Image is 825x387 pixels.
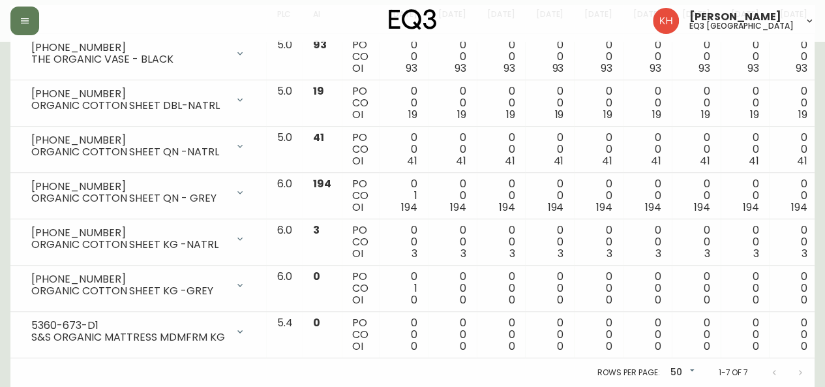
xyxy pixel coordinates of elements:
span: 0 [411,339,417,354]
span: 3 [753,246,758,261]
span: 41 [456,153,466,168]
div: 0 0 [682,85,710,121]
div: 0 0 [682,271,710,306]
span: 194 [791,200,807,215]
div: 0 0 [779,271,807,306]
div: 0 0 [389,132,417,167]
span: 3 [655,246,661,261]
div: 0 0 [779,224,807,260]
div: [PHONE_NUMBER]ORGANIC COTTON SHEET KG -GREY [21,271,256,300]
div: 0 1 [389,178,417,213]
span: 0 [411,292,417,307]
span: 3 [704,246,710,261]
div: 0 0 [633,271,661,306]
span: 41 [797,153,807,168]
span: 41 [505,153,515,168]
div: 0 0 [389,317,417,352]
span: 0 [557,292,563,307]
span: 41 [313,130,324,145]
div: 0 0 [438,317,466,352]
span: 194 [547,200,563,215]
span: 0 [655,292,661,307]
div: 0 0 [633,132,661,167]
span: 93 [650,61,661,76]
span: OI [352,153,363,168]
div: 0 0 [584,224,612,260]
td: 6.0 [266,219,303,266]
span: 93 [313,37,327,52]
span: 93 [552,61,563,76]
span: 0 [801,339,807,354]
div: 0 0 [535,39,563,74]
p: 1-7 of 7 [718,367,748,379]
div: 0 0 [535,271,563,306]
div: 0 0 [779,132,807,167]
span: 0 [460,292,466,307]
span: 19 [554,107,563,122]
div: 0 0 [438,39,466,74]
span: 194 [450,200,466,215]
div: 0 0 [584,178,612,213]
div: 0 0 [682,39,710,74]
div: 0 0 [731,271,759,306]
div: PO CO [352,39,368,74]
div: 0 0 [731,224,759,260]
div: 0 0 [731,132,759,167]
span: 93 [698,61,710,76]
span: 0 [704,292,710,307]
div: THE ORGANIC VASE - BLACK [31,54,227,65]
span: 41 [553,153,563,168]
div: [PHONE_NUMBER]ORGANIC COTTON SHEET QN -NATRL [21,132,256,161]
div: 0 0 [389,224,417,260]
span: [PERSON_NAME] [689,12,781,22]
div: PO CO [352,132,368,167]
span: 0 [801,292,807,307]
div: PO CO [352,317,368,352]
div: 0 0 [487,132,515,167]
div: ORGANIC COTTON SHEET DBL-NATRL [31,100,227,112]
div: [PHONE_NUMBER] [31,88,227,100]
div: 0 0 [779,178,807,213]
span: 3 [607,246,612,261]
span: 93 [503,61,515,76]
div: 0 0 [779,39,807,74]
span: 0 [509,292,515,307]
span: 3 [412,246,417,261]
span: 0 [557,339,563,354]
div: ORGANIC COTTON SHEET KG -GREY [31,285,227,297]
span: 3 [509,246,515,261]
div: 0 0 [535,132,563,167]
div: 0 0 [584,39,612,74]
div: ORGANIC COTTON SHEET QN -NATRL [31,146,227,158]
h5: eq3 [GEOGRAPHIC_DATA] [689,22,794,30]
img: logo [389,9,437,30]
div: 0 0 [731,317,759,352]
span: OI [352,339,363,354]
div: 0 0 [584,317,612,352]
span: 3 [802,246,807,261]
div: 0 0 [731,39,759,74]
span: 194 [645,200,661,215]
td: 5.4 [266,312,303,358]
span: 19 [652,107,661,122]
td: 5.0 [266,34,303,80]
span: 93 [406,61,417,76]
div: 0 0 [487,178,515,213]
span: OI [352,61,363,76]
div: [PHONE_NUMBER]ORGANIC COTTON SHEET KG -NATRL [21,224,256,253]
div: 0 0 [682,224,710,260]
div: 0 0 [389,39,417,74]
div: 0 0 [731,85,759,121]
div: 5360-673-D1S&S ORGANIC MATTRESS MDMFRM KG [21,317,256,346]
div: 0 0 [633,85,661,121]
div: [PHONE_NUMBER]ORGANIC COTTON SHEET QN - GREY [21,178,256,207]
span: 0 [313,315,320,330]
div: [PHONE_NUMBER] [31,42,227,54]
div: 0 0 [487,224,515,260]
div: 5360-673-D1 [31,320,227,332]
div: 0 0 [779,85,807,121]
div: 0 0 [487,317,515,352]
div: 0 0 [633,317,661,352]
td: 5.0 [266,80,303,127]
div: 0 0 [438,224,466,260]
